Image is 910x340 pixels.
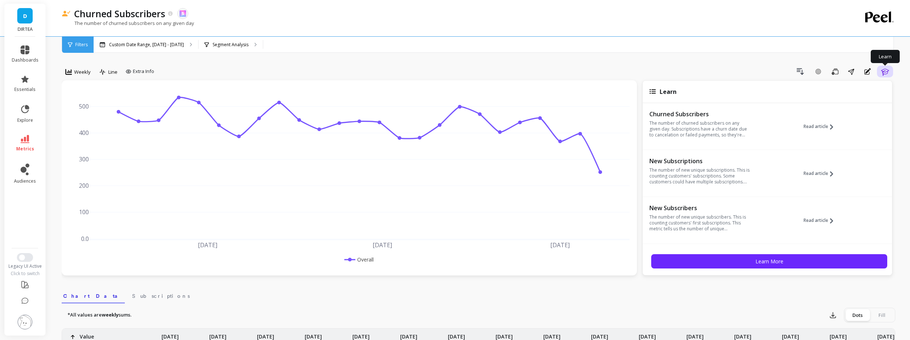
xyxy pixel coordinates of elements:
[63,292,123,300] span: Chart Data
[804,124,828,129] span: Read article
[4,263,46,269] div: Legacy UI Active
[17,253,33,262] button: Switch to New UI
[660,88,677,96] span: Learn
[755,258,783,265] span: Learn More
[133,68,154,75] span: Extra Info
[62,11,70,17] img: header icon
[649,204,750,212] p: New Subscribers
[17,117,33,123] span: explore
[62,20,194,26] p: The number of churned subscribers on any given day
[213,42,249,48] p: Segment Analysis
[12,57,39,63] span: dashboards
[23,12,27,20] span: D
[74,7,165,20] p: Churned Subscribers
[74,69,91,76] span: Weekly
[804,204,839,237] button: Read article
[12,26,39,32] p: DIRTEA
[75,42,88,48] span: Filters
[16,146,34,152] span: metrics
[14,87,36,92] span: essentials
[651,254,887,268] button: Learn More
[62,286,895,303] nav: Tabs
[18,315,32,329] img: profile picture
[649,167,750,185] p: The number of new unique subscriptions. This is counting customers' subscriptions. Some customers...
[132,292,190,300] span: Subscriptions
[804,171,828,176] span: Read article
[804,217,828,223] span: Read article
[649,157,750,165] p: New Subscriptions
[804,110,839,143] button: Read article
[108,69,117,76] span: Line
[804,157,839,190] button: Read article
[4,271,46,277] div: Click to switch
[180,10,186,17] img: api.skio.svg
[109,42,184,48] p: Custom Date Range, [DATE] - [DATE]
[845,309,870,321] div: Dots
[14,178,36,184] span: audiences
[102,311,119,318] strong: weekly
[877,66,893,77] button: Learn
[649,110,750,118] p: Churned Subscribers
[870,309,894,321] div: Fill
[649,120,750,138] p: The number of churned subscribers on any given day. Subscriptions have a churn date due to cancel...
[649,214,750,232] p: The number of new unique subscribers. This is counting customers' first subscriptions. This metri...
[68,311,131,319] p: *All values are sums.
